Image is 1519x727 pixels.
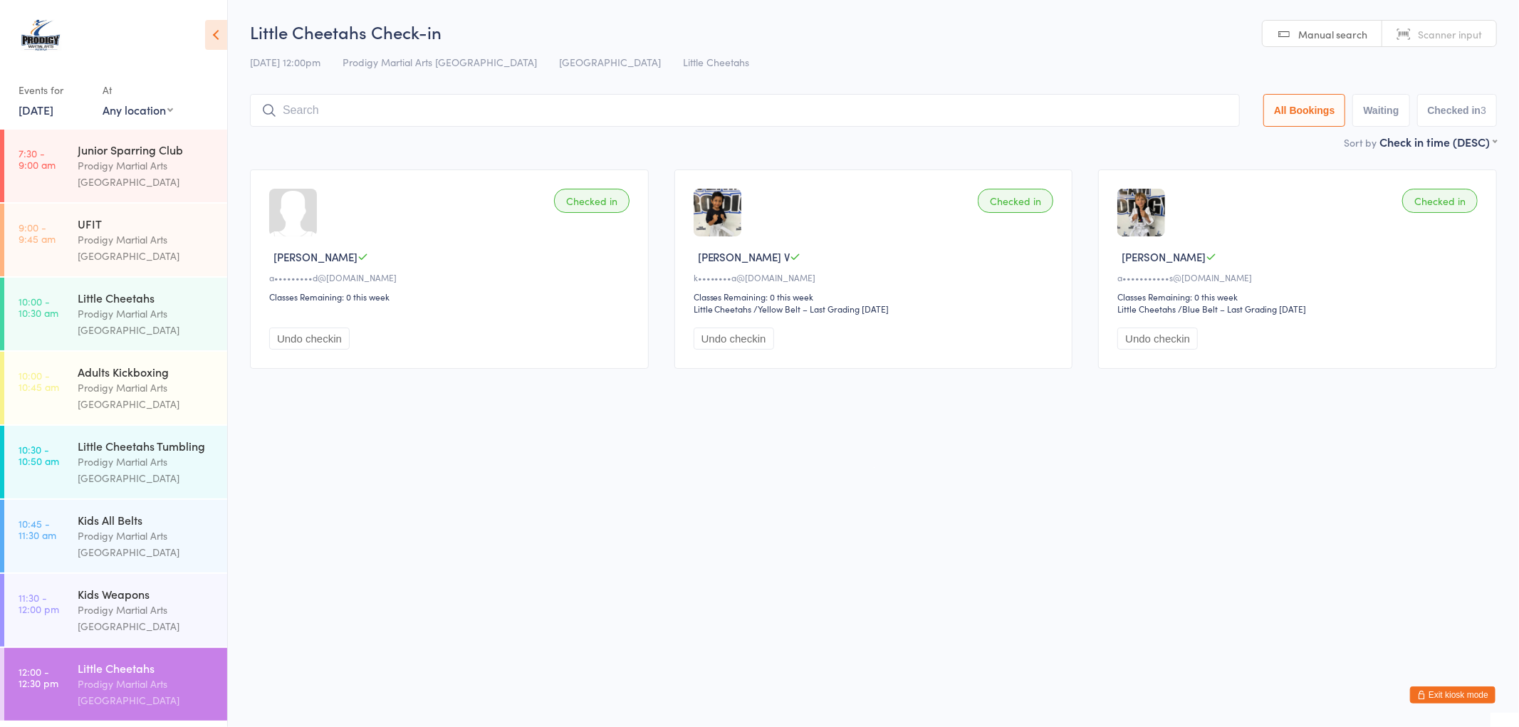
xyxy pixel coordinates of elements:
[78,512,215,528] div: Kids All Belts
[4,500,227,572] a: 10:45 -11:30 amKids All BeltsProdigy Martial Arts [GEOGRAPHIC_DATA]
[1417,94,1498,127] button: Checked in3
[1402,189,1478,213] div: Checked in
[694,189,741,236] img: image1743569871.png
[4,130,227,202] a: 7:30 -9:00 amJunior Sparring ClubProdigy Martial Arts [GEOGRAPHIC_DATA]
[78,231,215,264] div: Prodigy Martial Arts [GEOGRAPHIC_DATA]
[78,454,215,486] div: Prodigy Martial Arts [GEOGRAPHIC_DATA]
[19,518,56,540] time: 10:45 - 11:30 am
[78,380,215,412] div: Prodigy Martial Arts [GEOGRAPHIC_DATA]
[78,586,215,602] div: Kids Weapons
[1263,94,1346,127] button: All Bookings
[78,157,215,190] div: Prodigy Martial Arts [GEOGRAPHIC_DATA]
[1178,303,1306,315] span: / Blue Belt – Last Grading [DATE]
[78,676,215,708] div: Prodigy Martial Arts [GEOGRAPHIC_DATA]
[269,328,350,350] button: Undo checkin
[19,221,56,244] time: 9:00 - 9:45 am
[1298,27,1367,41] span: Manual search
[4,278,227,350] a: 10:00 -10:30 amLittle CheetahsProdigy Martial Arts [GEOGRAPHIC_DATA]
[1344,135,1377,150] label: Sort by
[269,291,634,303] div: Classes Remaining: 0 this week
[250,94,1240,127] input: Search
[1117,328,1198,350] button: Undo checkin
[78,305,215,338] div: Prodigy Martial Arts [GEOGRAPHIC_DATA]
[1352,94,1409,127] button: Waiting
[1379,134,1497,150] div: Check in time (DESC)
[698,249,790,264] span: [PERSON_NAME] V
[78,290,215,305] div: Little Cheetahs
[269,271,634,283] div: a•••••••••d@[DOMAIN_NAME]
[4,204,227,276] a: 9:00 -9:45 amUFITProdigy Martial Arts [GEOGRAPHIC_DATA]
[754,303,889,315] span: / Yellow Belt – Last Grading [DATE]
[273,249,357,264] span: [PERSON_NAME]
[694,271,1058,283] div: k••••••••a@[DOMAIN_NAME]
[78,364,215,380] div: Adults Kickboxing
[1418,27,1482,41] span: Scanner input
[250,55,320,69] span: [DATE] 12:00pm
[78,142,215,157] div: Junior Sparring Club
[19,370,59,392] time: 10:00 - 10:45 am
[250,20,1497,43] h2: Little Cheetahs Check-in
[1117,303,1176,315] div: Little Cheetahs
[1117,271,1482,283] div: a•••••••••••s@[DOMAIN_NAME]
[78,528,215,560] div: Prodigy Martial Arts [GEOGRAPHIC_DATA]
[78,438,215,454] div: Little Cheetahs Tumbling
[683,55,749,69] span: Little Cheetahs
[978,189,1053,213] div: Checked in
[103,102,173,117] div: Any location
[1122,249,1206,264] span: [PERSON_NAME]
[19,78,88,102] div: Events for
[343,55,537,69] span: Prodigy Martial Arts [GEOGRAPHIC_DATA]
[694,291,1058,303] div: Classes Remaining: 0 this week
[19,102,53,117] a: [DATE]
[19,666,58,689] time: 12:00 - 12:30 pm
[4,352,227,424] a: 10:00 -10:45 amAdults KickboxingProdigy Martial Arts [GEOGRAPHIC_DATA]
[78,216,215,231] div: UFIT
[103,78,173,102] div: At
[559,55,661,69] span: [GEOGRAPHIC_DATA]
[4,574,227,647] a: 11:30 -12:00 pmKids WeaponsProdigy Martial Arts [GEOGRAPHIC_DATA]
[78,660,215,676] div: Little Cheetahs
[1410,686,1495,704] button: Exit kiosk mode
[14,11,68,64] img: Prodigy Martial Arts Seven Hills
[19,147,56,170] time: 7:30 - 9:00 am
[19,444,59,466] time: 10:30 - 10:50 am
[1117,291,1482,303] div: Classes Remaining: 0 this week
[4,426,227,498] a: 10:30 -10:50 amLittle Cheetahs TumblingProdigy Martial Arts [GEOGRAPHIC_DATA]
[694,303,752,315] div: Little Cheetahs
[19,295,58,318] time: 10:00 - 10:30 am
[554,189,630,213] div: Checked in
[19,592,59,614] time: 11:30 - 12:00 pm
[4,648,227,721] a: 12:00 -12:30 pmLittle CheetahsProdigy Martial Arts [GEOGRAPHIC_DATA]
[78,602,215,634] div: Prodigy Martial Arts [GEOGRAPHIC_DATA]
[694,328,774,350] button: Undo checkin
[1481,105,1486,116] div: 3
[1117,189,1165,236] img: image1712212716.png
